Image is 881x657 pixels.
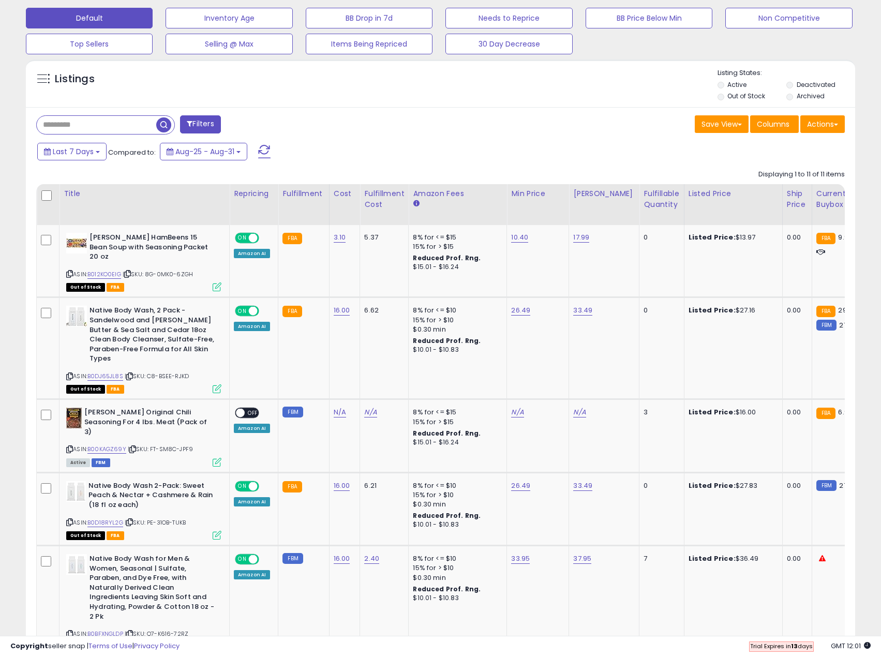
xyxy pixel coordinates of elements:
b: Listed Price: [689,232,736,242]
a: 26.49 [511,481,530,491]
b: Listed Price: [689,407,736,417]
button: Top Sellers [26,34,153,54]
div: 15% for > $10 [413,316,499,325]
div: Min Price [511,188,564,199]
div: $36.49 [689,554,774,563]
div: Listed Price [689,188,778,199]
span: OFF [258,555,274,564]
button: Default [26,8,153,28]
span: ON [236,555,249,564]
div: 6.21 [364,481,400,490]
b: Reduced Prof. Rng. [413,585,481,593]
div: Ship Price [787,188,808,210]
div: 3 [644,408,676,417]
span: Compared to: [108,147,156,157]
div: $0.30 min [413,573,499,583]
div: 8% for <= $15 [413,408,499,417]
span: | SKU: 8G-0MK0-6ZGH [123,270,193,278]
img: 51uNreF6oHL._SL40_.jpg [66,233,87,253]
a: N/A [334,407,346,417]
small: FBA [282,306,302,317]
a: 26.49 [511,305,530,316]
button: Items Being Repriced [306,34,432,54]
img: 31rwSgqkfVL._SL40_.jpg [66,306,87,326]
button: Last 7 Days [37,143,107,160]
div: $27.83 [689,481,774,490]
div: 0.00 [787,554,804,563]
p: Listing States: [718,68,855,78]
span: | SKU: FT-SM8C-JPF9 [128,445,193,453]
span: All listings that are currently out of stock and unavailable for purchase on Amazon [66,283,105,292]
span: ON [236,307,249,316]
small: Amazon Fees. [413,199,419,208]
a: 3.10 [334,232,346,243]
a: 2.40 [364,554,379,564]
span: All listings that are currently out of stock and unavailable for purchase on Amazon [66,385,105,394]
div: Fulfillment Cost [364,188,404,210]
div: $10.01 - $10.83 [413,346,499,354]
span: OFF [258,307,274,316]
img: 31PYFv8uqdL._SL40_.jpg [66,481,86,502]
b: Reduced Prof. Rng. [413,253,481,262]
button: Aug-25 - Aug-31 [160,143,247,160]
small: FBA [816,408,835,419]
span: 29.99 [838,305,857,315]
div: Current Buybox Price [816,188,870,210]
span: ON [236,234,249,243]
div: $0.30 min [413,325,499,334]
span: FBA [107,385,124,394]
span: Columns [757,119,789,129]
span: 2025-09-8 12:01 GMT [831,641,871,651]
div: Amazon AI [234,424,270,433]
a: 10.40 [511,232,528,243]
button: Actions [800,115,845,133]
div: seller snap | | [10,641,180,651]
div: Amazon AI [234,322,270,331]
a: B00KAGZ69Y [87,445,126,454]
span: FBA [107,283,124,292]
a: 33.49 [573,481,592,491]
a: 17.99 [573,232,589,243]
a: B0DJ65JL8S [87,372,123,381]
div: Amazon Fees [413,188,502,199]
button: BB Drop in 7d [306,8,432,28]
span: Aug-25 - Aug-31 [175,146,234,157]
div: 15% for > $10 [413,490,499,500]
div: 7 [644,554,676,563]
div: Amazon AI [234,249,270,258]
a: Terms of Use [88,641,132,651]
span: 9.99 [838,232,853,242]
small: FBA [816,233,835,244]
span: Last 7 Days [53,146,94,157]
div: Amazon AI [234,497,270,506]
a: B0D18RYL2G [87,518,123,527]
strong: Copyright [10,641,48,651]
div: $13.97 [689,233,774,242]
div: Fulfillment [282,188,324,199]
div: 15% for > $15 [413,242,499,251]
a: N/A [364,407,377,417]
span: FBA [107,531,124,540]
div: $0.30 min [413,500,499,509]
button: Selling @ Max [166,34,292,54]
label: Out of Stock [727,92,765,100]
small: FBM [282,553,303,564]
span: All listings currently available for purchase on Amazon [66,458,90,467]
button: Inventory Age [166,8,292,28]
span: 27.96 [839,481,857,490]
div: 8% for <= $15 [413,233,499,242]
button: Filters [180,115,220,133]
label: Archived [797,92,825,100]
img: 4161Fb9+hnL._SL40_.jpg [66,408,82,428]
b: Native Body Wash 2-Pack: Sweet Peach & Nectar + Cashmere & Rain (18 fl oz each) [88,481,214,513]
div: $15.01 - $16.24 [413,438,499,447]
b: 13 [791,642,798,650]
span: FBM [92,458,110,467]
a: B012KO0EIG [87,270,121,279]
div: ASIN: [66,481,221,539]
label: Deactivated [797,80,835,89]
div: Amazon AI [234,570,270,579]
div: 0 [644,306,676,315]
div: 15% for > $15 [413,417,499,427]
a: 33.49 [573,305,592,316]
